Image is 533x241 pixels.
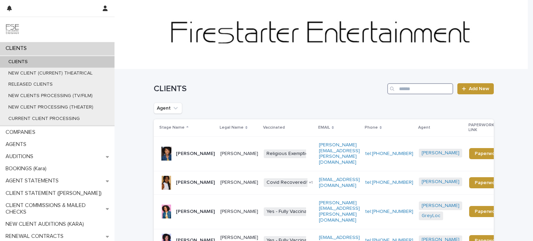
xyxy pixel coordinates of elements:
a: [EMAIL_ADDRESS][DOMAIN_NAME] [319,177,360,188]
p: EMAIL [318,124,330,131]
p: [PERSON_NAME] [176,180,215,186]
a: [PERSON_NAME] [422,150,459,156]
a: tel:[PHONE_NUMBER] [365,151,413,156]
span: Yes - Fully Vaccinated [264,207,317,216]
input: Search [387,83,453,94]
p: NEW CLIENT AUDITIONS (KARA) [3,221,90,227]
span: Covid Recovered/Naturally Immune [264,178,348,187]
span: Add New [469,86,489,91]
p: [PERSON_NAME] [220,151,258,157]
a: Paperwork [469,206,505,217]
p: AGENTS [3,141,32,148]
p: [PERSON_NAME] [220,180,258,186]
span: Paperwork [475,151,499,156]
tr: [PERSON_NAME][PERSON_NAME]Religious Exemption[PERSON_NAME][EMAIL_ADDRESS][PERSON_NAME][DOMAIN_NAM... [154,136,516,171]
p: NEW CLIENT (CURRENT) THEATRICAL [3,70,98,76]
tr: [PERSON_NAME][PERSON_NAME]Covid Recovered/Naturally Immune+1[EMAIL_ADDRESS][DOMAIN_NAME]tel:[PHON... [154,171,516,194]
span: Paperwork [475,209,499,214]
a: [PERSON_NAME] [422,179,459,185]
p: COMPANIES [3,129,41,136]
p: Stage Name [159,124,185,131]
p: Agent [418,124,430,131]
a: tel:[PHONE_NUMBER] [365,180,413,185]
p: AUDITIONS [3,153,39,160]
a: GreyLoc [422,213,440,219]
a: [PERSON_NAME][EMAIL_ADDRESS][PERSON_NAME][DOMAIN_NAME] [319,143,360,165]
span: + 1 [309,181,313,185]
p: Legal Name [220,124,244,131]
p: CURRENT CLIENT PROCESSING [3,116,85,122]
p: Phone [365,124,378,131]
a: [PERSON_NAME][EMAIL_ADDRESS][PERSON_NAME][DOMAIN_NAME] [319,200,360,223]
a: Paperwork [469,177,505,188]
a: Add New [457,83,494,94]
a: Paperwork [469,148,505,159]
p: RENEWAL CONTRACTS [3,233,69,240]
img: 9JgRvJ3ETPGCJDhvPVA5 [6,23,19,36]
p: PAPERWORK LINK [468,121,501,134]
p: [PERSON_NAME] [176,209,215,215]
p: CLIENTS [3,45,32,52]
p: Vaccinated [263,124,285,131]
p: AGENT STATEMENTS [3,178,64,184]
span: Religious Exemption [264,149,314,158]
a: tel:[PHONE_NUMBER] [365,209,413,214]
p: CLIENTS [3,59,33,65]
button: Agent [154,103,182,114]
p: [PERSON_NAME] [220,209,258,215]
p: CLIENT STATEMENT ([PERSON_NAME]) [3,190,107,197]
a: [PERSON_NAME] [422,203,459,209]
p: NEW CLIENT PROCESSING (THEATER) [3,104,99,110]
span: Paperwork [475,180,499,185]
p: RELEASED CLIENTS [3,81,58,87]
tr: [PERSON_NAME][PERSON_NAME]Yes - Fully Vaccinated[PERSON_NAME][EMAIL_ADDRESS][PERSON_NAME][DOMAIN_... [154,194,516,229]
p: [PERSON_NAME] [176,151,215,157]
p: NEW CLIENTS PROCESSING (TV/FILM) [3,93,98,99]
h1: CLIENTS [154,84,384,94]
p: BOOKINGS (Kara) [3,165,52,172]
p: CLIENT COMMISSIONS & MAILED CHECKS [3,202,106,215]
